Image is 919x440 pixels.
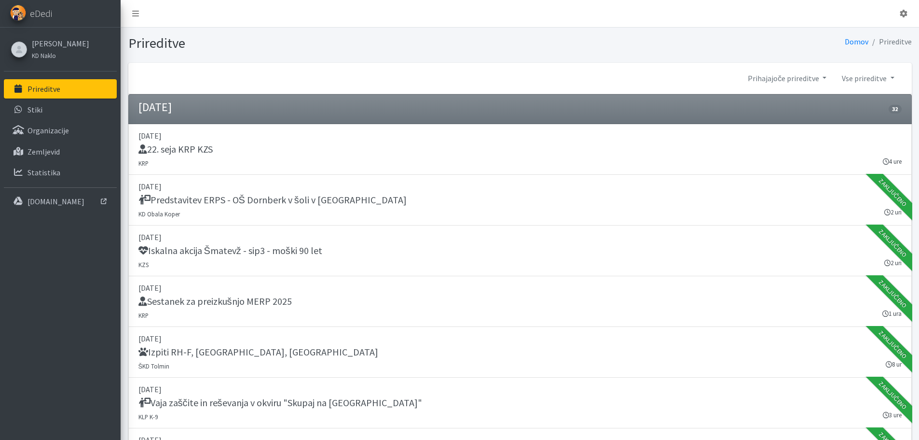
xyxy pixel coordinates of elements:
[138,397,422,409] h5: Vaja zaščite in reševanja v okviru "Skupaj na [GEOGRAPHIC_DATA]"
[138,346,378,358] h5: Izpiti RH-F, [GEOGRAPHIC_DATA], [GEOGRAPHIC_DATA]
[4,121,117,140] a: Organizacije
[138,159,149,167] small: KRP
[138,143,213,155] h5: 22. seja KRP KZS
[32,52,56,59] small: KD Naklo
[30,6,52,21] span: eDedi
[834,69,902,88] a: Vse prireditve
[128,124,912,175] a: [DATE] 22. seja KRP KZS KRP 4 ure
[128,35,517,52] h1: Prireditve
[4,163,117,182] a: Statistika
[138,181,902,192] p: [DATE]
[138,312,149,319] small: KRP
[32,38,89,49] a: [PERSON_NAME]
[138,130,902,142] p: [DATE]
[138,194,407,206] h5: Predstavitev ERPS - OŠ Dornberk v šoli v [GEOGRAPHIC_DATA]
[138,100,172,114] h4: [DATE]
[32,49,89,61] a: KD Naklo
[138,210,180,218] small: KD Obala Koper
[138,231,902,243] p: [DATE]
[138,362,170,370] small: ŠKD Tolmin
[128,327,912,378] a: [DATE] Izpiti RH-F, [GEOGRAPHIC_DATA], [GEOGRAPHIC_DATA] ŠKD Tolmin 8 ur Zaključeno
[138,296,292,307] h5: Sestanek za preizkušnjo MERP 2025
[138,333,902,344] p: [DATE]
[138,383,902,395] p: [DATE]
[4,142,117,161] a: Zemljevid
[845,37,868,46] a: Domov
[138,282,902,294] p: [DATE]
[138,261,149,269] small: KZS
[27,147,60,156] p: Zemljevid
[138,245,322,256] h5: Iskalna akcija Šmatevž - sip3 - moški 90 let
[10,5,26,21] img: eDedi
[27,105,42,114] p: Stiki
[4,100,117,119] a: Stiki
[740,69,834,88] a: Prihajajoče prireditve
[27,168,60,177] p: Statistika
[128,276,912,327] a: [DATE] Sestanek za preizkušnjo MERP 2025 KRP 1 ura Zaključeno
[4,192,117,211] a: [DOMAIN_NAME]
[889,105,901,114] span: 32
[27,84,60,94] p: Prireditve
[138,413,158,421] small: KLP K-9
[128,175,912,226] a: [DATE] Predstavitev ERPS - OŠ Dornberk v šoli v [GEOGRAPHIC_DATA] KD Obala Koper 2 uri Zaključeno
[128,226,912,276] a: [DATE] Iskalna akcija Šmatevž - sip3 - moški 90 let KZS 2 uri Zaključeno
[868,35,912,49] li: Prireditve
[4,79,117,99] a: Prireditve
[883,157,902,166] small: 4 ure
[27,197,84,206] p: [DOMAIN_NAME]
[128,378,912,428] a: [DATE] Vaja zaščite in reševanja v okviru "Skupaj na [GEOGRAPHIC_DATA]" KLP K-9 3 ure Zaključeno
[27,126,69,135] p: Organizacije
